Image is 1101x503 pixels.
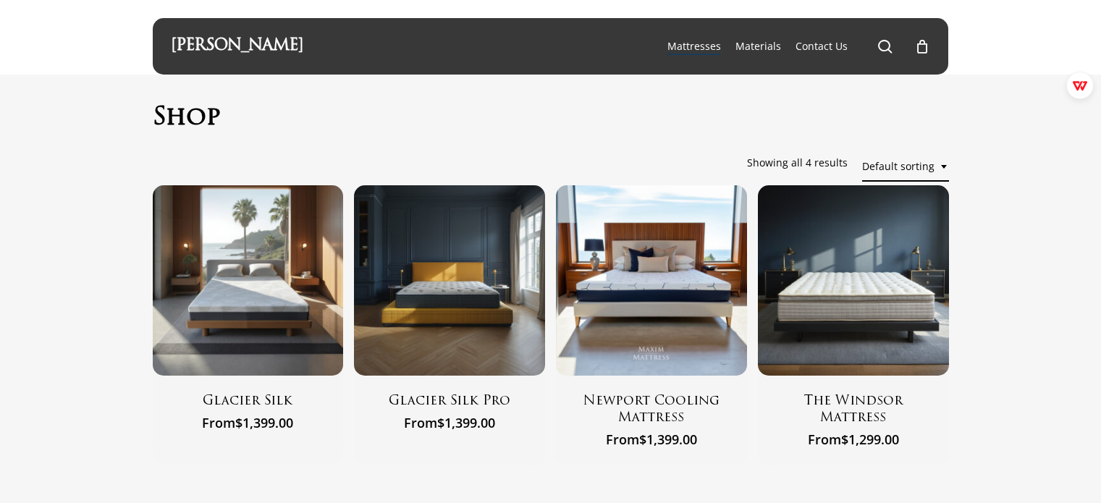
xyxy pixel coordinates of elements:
[153,185,344,376] img: Glacier Silk
[735,39,781,54] a: Materials
[660,18,930,75] nav: Main Menu
[796,39,848,54] a: Contact Us
[574,428,729,447] span: From
[437,414,444,431] span: $
[171,412,326,431] span: From
[574,394,729,428] a: Newport Cooling Mattress
[841,431,848,448] span: $
[235,414,242,431] span: $
[667,39,721,54] a: Mattresses
[372,394,527,412] a: Glacier Silk Pro
[153,103,949,134] h1: Shop
[841,431,899,448] bdi: 1,299.00
[735,39,781,53] span: Materials
[862,148,949,185] span: Default sorting
[639,431,646,448] span: $
[667,39,721,53] span: Mattresses
[437,414,495,431] bdi: 1,399.00
[747,148,848,177] p: Showing all 4 results
[171,394,326,412] a: Glacier Silk
[556,185,747,376] img: Newport Cooling Mattress
[796,39,848,53] span: Contact Us
[914,38,930,54] a: Cart
[235,414,293,431] bdi: 1,399.00
[372,412,527,431] span: From
[354,185,545,376] img: Glacier Silk Pro
[758,185,949,376] a: The Windsor Mattress
[639,431,697,448] bdi: 1,399.00
[758,185,949,376] img: Windsor In Studio
[862,152,949,182] span: Default sorting
[776,428,931,447] span: From
[776,394,931,428] a: The Windsor Mattress
[171,38,303,54] a: [PERSON_NAME]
